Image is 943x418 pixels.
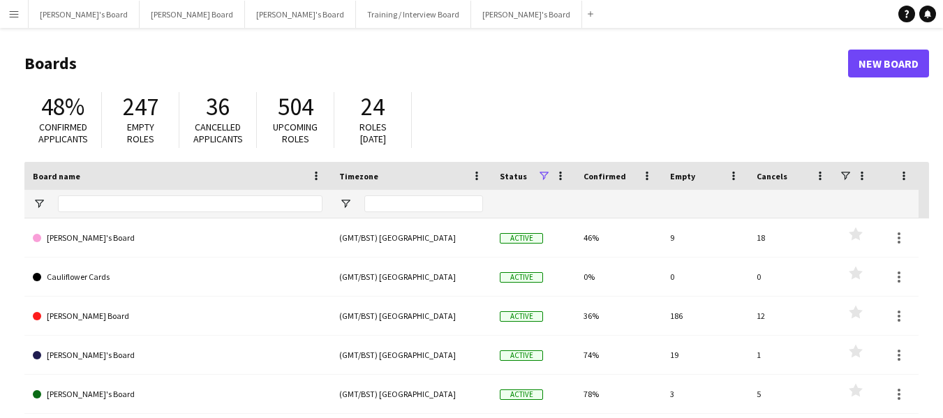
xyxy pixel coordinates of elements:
[245,1,356,28] button: [PERSON_NAME]'s Board
[748,375,835,413] div: 5
[331,218,491,257] div: (GMT/BST) [GEOGRAPHIC_DATA]
[575,375,662,413] div: 78%
[41,91,84,122] span: 48%
[33,257,322,297] a: Cauliflower Cards
[140,1,245,28] button: [PERSON_NAME] Board
[584,171,626,181] span: Confirmed
[662,257,748,296] div: 0
[361,91,385,122] span: 24
[331,336,491,374] div: (GMT/BST) [GEOGRAPHIC_DATA]
[356,1,471,28] button: Training / Interview Board
[33,336,322,375] a: [PERSON_NAME]'s Board
[364,195,483,212] input: Timezone Filter Input
[339,171,378,181] span: Timezone
[33,375,322,414] a: [PERSON_NAME]'s Board
[331,375,491,413] div: (GMT/BST) [GEOGRAPHIC_DATA]
[662,375,748,413] div: 3
[33,218,322,257] a: [PERSON_NAME]'s Board
[359,121,387,145] span: Roles [DATE]
[206,91,230,122] span: 36
[575,257,662,296] div: 0%
[500,171,527,181] span: Status
[748,257,835,296] div: 0
[500,233,543,244] span: Active
[748,336,835,374] div: 1
[500,311,543,322] span: Active
[662,336,748,374] div: 19
[193,121,243,145] span: Cancelled applicants
[38,121,88,145] span: Confirmed applicants
[662,297,748,335] div: 186
[748,297,835,335] div: 12
[273,121,318,145] span: Upcoming roles
[500,389,543,400] span: Active
[127,121,154,145] span: Empty roles
[500,272,543,283] span: Active
[278,91,313,122] span: 504
[757,171,787,181] span: Cancels
[331,257,491,296] div: (GMT/BST) [GEOGRAPHIC_DATA]
[471,1,582,28] button: [PERSON_NAME]'s Board
[29,1,140,28] button: [PERSON_NAME]'s Board
[123,91,158,122] span: 247
[575,336,662,374] div: 74%
[33,197,45,210] button: Open Filter Menu
[331,297,491,335] div: (GMT/BST) [GEOGRAPHIC_DATA]
[748,218,835,257] div: 18
[24,53,848,74] h1: Boards
[58,195,322,212] input: Board name Filter Input
[662,218,748,257] div: 9
[33,297,322,336] a: [PERSON_NAME] Board
[500,350,543,361] span: Active
[670,171,695,181] span: Empty
[848,50,929,77] a: New Board
[575,218,662,257] div: 46%
[575,297,662,335] div: 36%
[339,197,352,210] button: Open Filter Menu
[33,171,80,181] span: Board name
